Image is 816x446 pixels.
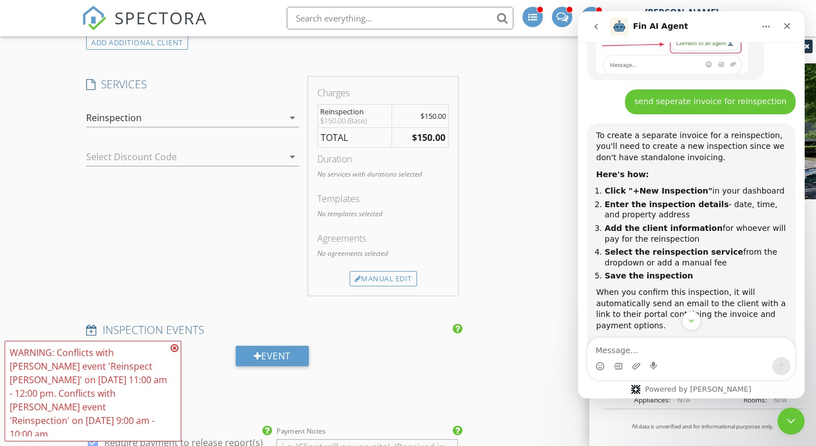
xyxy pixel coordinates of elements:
[82,6,107,31] img: The Best Home Inspection Software - Spectora
[27,212,144,221] b: Add the client information
[603,423,802,431] p: All data is unverified and for informational purposes only.
[18,350,27,359] button: Emoji picker
[703,395,767,405] div: Rooms:
[287,7,513,29] input: Search everything...
[317,231,449,245] div: Agreements
[320,107,389,116] div: Reinspection
[86,323,458,337] h4: INSPECTION EVENTS
[317,192,449,205] div: Templates
[86,77,299,92] h4: SERVICES
[578,11,805,398] iframe: Intercom live chat
[317,152,449,166] div: Duration
[27,188,209,209] li: - date, time, and property address
[18,276,209,320] div: When you confirm this inspection, it will automatically send an email to the client with a link t...
[27,236,165,245] b: Select the reinspection service
[317,248,449,259] p: No agreements selected
[27,174,209,185] li: in your dashboard
[317,86,449,100] div: Charges
[27,235,209,256] li: from the dropdown or add a manual fee
[36,350,45,359] button: Gif picker
[27,188,151,198] b: Enter the inspection details
[27,260,115,269] b: Save the inspection
[18,119,209,152] div: To create a separate invoice for a reinspection, you'll need to create a new inspection since we ...
[27,175,134,184] b: Click "+New Inspection"
[104,300,123,319] button: Scroll to bottom
[320,116,389,125] div: $150.00 (Base)
[236,346,309,366] div: Event
[114,6,207,29] span: SPECTORA
[54,350,63,359] button: Upload attachment
[773,395,787,405] span: N/A
[677,395,690,405] span: N/A
[86,35,188,50] div: ADD ADDITIONAL client
[82,15,207,39] a: SPECTORA
[18,158,71,168] b: Here's how:
[420,111,446,121] span: $150.00
[606,395,670,405] div: Appliances:
[10,327,217,346] textarea: Message…
[86,402,458,417] h4: PAYMENT
[27,212,209,233] li: for whoever will pay for the reinspection
[86,113,142,123] div: Reinspection
[10,346,167,441] div: WARNING: Conflicts with [PERSON_NAME] event 'Reinspect [PERSON_NAME]' on [DATE] 11:00 am - 12:00 ...
[317,169,449,179] p: No services with durations selected
[350,271,417,287] div: Manual Edit
[318,127,392,147] td: TOTAL
[286,111,299,125] i: arrow_drop_down
[72,350,81,359] button: Start recording
[412,131,445,144] strong: $150.00
[645,7,719,18] div: [PERSON_NAME]
[286,150,299,164] i: arrow_drop_down
[777,408,805,435] iframe: Intercom live chat
[317,209,449,219] p: No templates selected
[194,346,212,364] button: Send a message…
